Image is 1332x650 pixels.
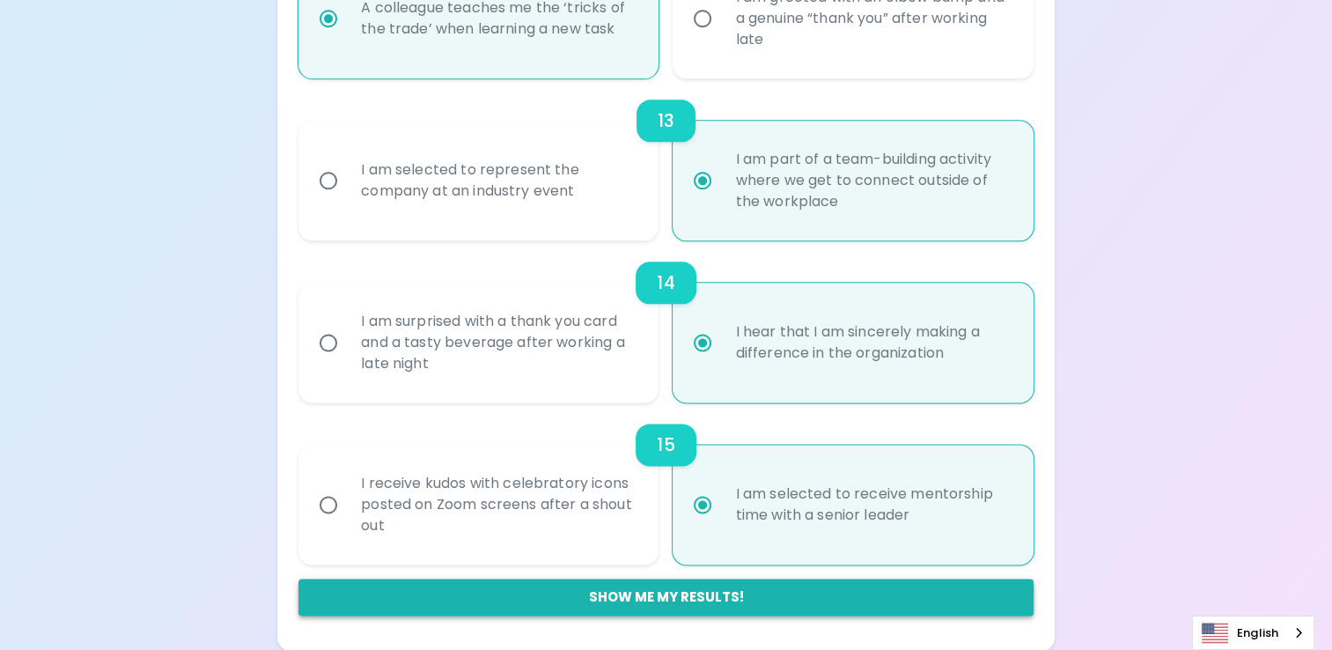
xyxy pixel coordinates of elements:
[658,107,674,135] h6: 13
[657,269,674,297] h6: 14
[1193,617,1314,649] a: English
[298,240,1034,403] div: choice-group-check
[347,290,649,395] div: I am surprised with a thank you card and a tasty beverage after working a late night
[657,431,674,459] h6: 15
[347,138,649,223] div: I am selected to represent the company at an industry event
[298,78,1034,240] div: choice-group-check
[298,579,1034,616] button: Show me my results!
[721,300,1023,385] div: I hear that I am sincerely making a difference in the organization
[347,452,649,558] div: I receive kudos with celebratory icons posted on Zoom screens after a shout out
[298,403,1034,565] div: choice-group-check
[721,462,1023,547] div: I am selected to receive mentorship time with a senior leader
[1192,616,1314,650] aside: Language selected: English
[721,128,1023,233] div: I am part of a team-building activity where we get to connect outside of the workplace
[1192,616,1314,650] div: Language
